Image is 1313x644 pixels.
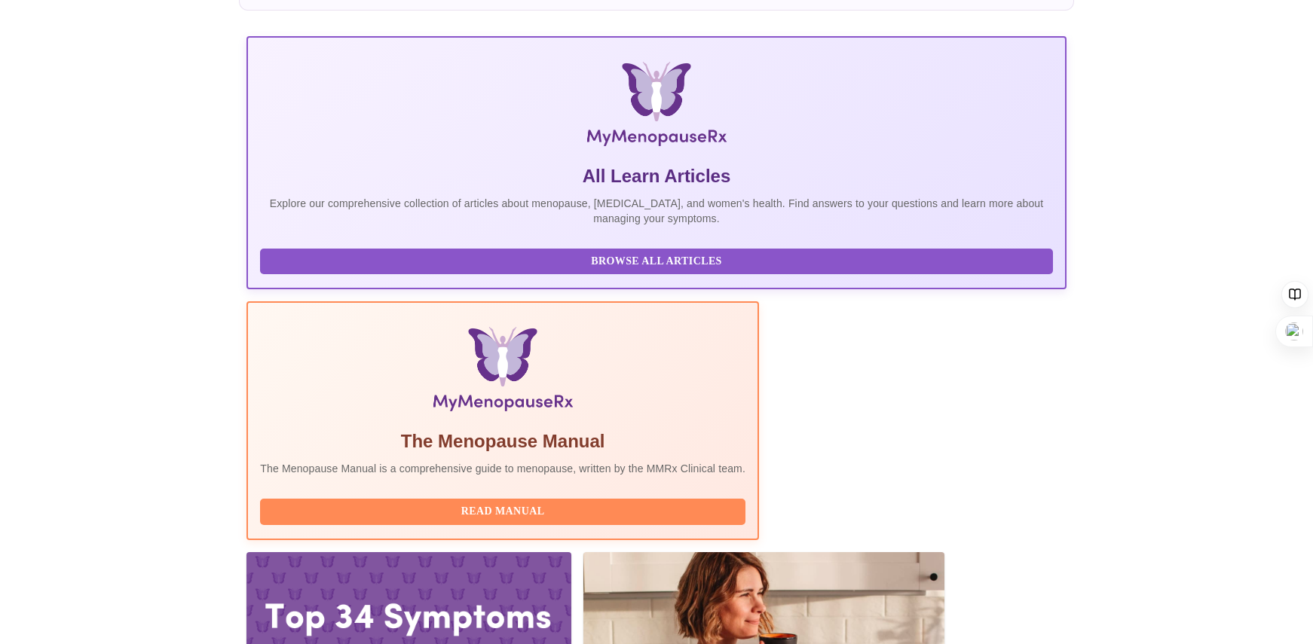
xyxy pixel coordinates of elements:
[260,164,1052,188] h5: All Learn Articles
[275,252,1037,271] span: Browse All Articles
[260,196,1052,226] p: Explore our comprehensive collection of articles about menopause, [MEDICAL_DATA], and women's hea...
[260,249,1052,275] button: Browse All Articles
[260,499,745,525] button: Read Manual
[275,502,730,521] span: Read Manual
[384,62,930,152] img: MyMenopauseRx Logo
[260,254,1056,267] a: Browse All Articles
[337,327,668,417] img: Menopause Manual
[260,429,745,453] h5: The Menopause Manual
[260,504,749,517] a: Read Manual
[260,461,745,476] p: The Menopause Manual is a comprehensive guide to menopause, written by the MMRx Clinical team.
